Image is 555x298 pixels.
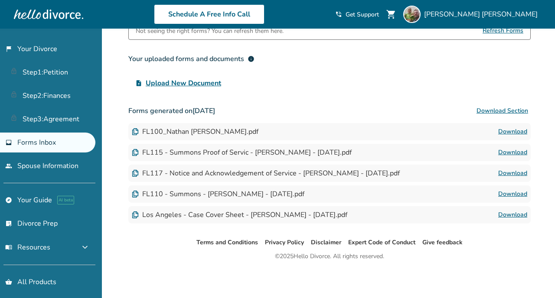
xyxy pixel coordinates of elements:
img: Document [132,149,139,156]
span: Upload New Document [146,78,221,88]
img: Document [132,128,139,135]
span: explore [5,197,12,204]
span: info [248,55,255,62]
div: FL110 - Summons - [PERSON_NAME] - [DATE].pdf [132,189,304,199]
div: FL100_Nathan [PERSON_NAME].pdf [132,127,258,136]
button: Download Section [474,102,531,120]
span: Forms Inbox [17,138,56,147]
a: Download [498,126,527,137]
span: Resources [5,243,50,252]
img: Nathan Yancey [403,6,421,23]
span: shopping_cart [386,9,396,19]
li: Disclaimer [311,237,341,248]
span: upload_file [135,80,142,87]
a: Privacy Policy [265,238,304,246]
span: expand_more [80,242,90,253]
a: Download [498,147,527,158]
a: Schedule A Free Info Call [154,4,264,24]
div: Your uploaded forms and documents [128,54,255,64]
span: [PERSON_NAME] [PERSON_NAME] [424,10,541,19]
img: Document [132,191,139,198]
span: menu_book [5,244,12,251]
a: phone_in_talkGet Support [335,10,379,19]
a: Expert Code of Conduct [348,238,415,246]
iframe: Chat Widget [512,256,555,298]
img: Document [132,211,139,218]
span: shopping_basket [5,279,12,285]
div: Los Angeles - Case Cover Sheet - [PERSON_NAME] - [DATE].pdf [132,210,347,220]
span: Get Support [346,10,379,19]
span: inbox [5,139,12,146]
span: people [5,162,12,169]
div: FL117 - Notice and Acknowledgement of Service - [PERSON_NAME] - [DATE].pdf [132,168,400,178]
li: Give feedback [422,237,463,248]
a: Terms and Conditions [196,238,258,246]
a: Download [498,168,527,178]
a: Download [498,210,527,220]
span: flag_2 [5,45,12,52]
h3: Forms generated on [DATE] [128,102,531,120]
img: Document [132,170,139,177]
div: FL115 - Summons Proof of Servic - [PERSON_NAME] - [DATE].pdf [132,148,352,157]
span: phone_in_talk [335,11,342,18]
span: AI beta [57,196,74,204]
div: © 2025 Hello Divorce. All rights reserved. [275,251,384,262]
a: Download [498,189,527,199]
span: list_alt_check [5,220,12,227]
